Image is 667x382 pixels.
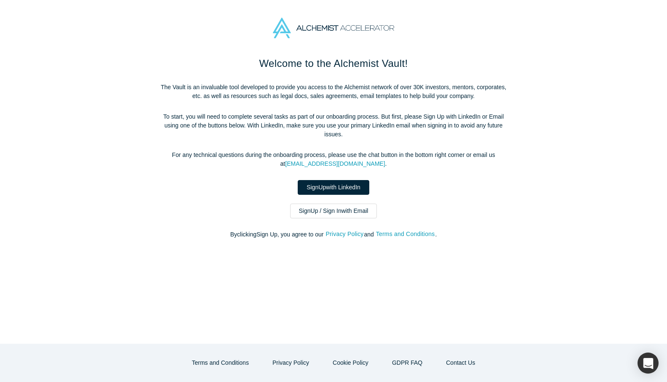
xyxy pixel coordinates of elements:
button: Terms and Conditions [183,355,258,370]
a: GDPR FAQ [383,355,431,370]
p: By clicking Sign Up , you agree to our and . [157,230,510,239]
button: Terms and Conditions [376,229,435,239]
button: Cookie Policy [324,355,377,370]
p: To start, you will need to complete several tasks as part of our onboarding process. But first, p... [157,112,510,139]
button: Privacy Policy [325,229,364,239]
p: For any technical questions during the onboarding process, please use the chat button in the bott... [157,151,510,168]
h1: Welcome to the Alchemist Vault! [157,56,510,71]
a: [EMAIL_ADDRESS][DOMAIN_NAME] [285,160,385,167]
a: SignUpwith LinkedIn [298,180,369,195]
a: SignUp / Sign Inwith Email [290,204,377,218]
button: Privacy Policy [264,355,318,370]
p: The Vault is an invaluable tool developed to provide you access to the Alchemist network of over ... [157,83,510,101]
button: Contact Us [437,355,484,370]
img: Alchemist Accelerator Logo [273,18,394,38]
